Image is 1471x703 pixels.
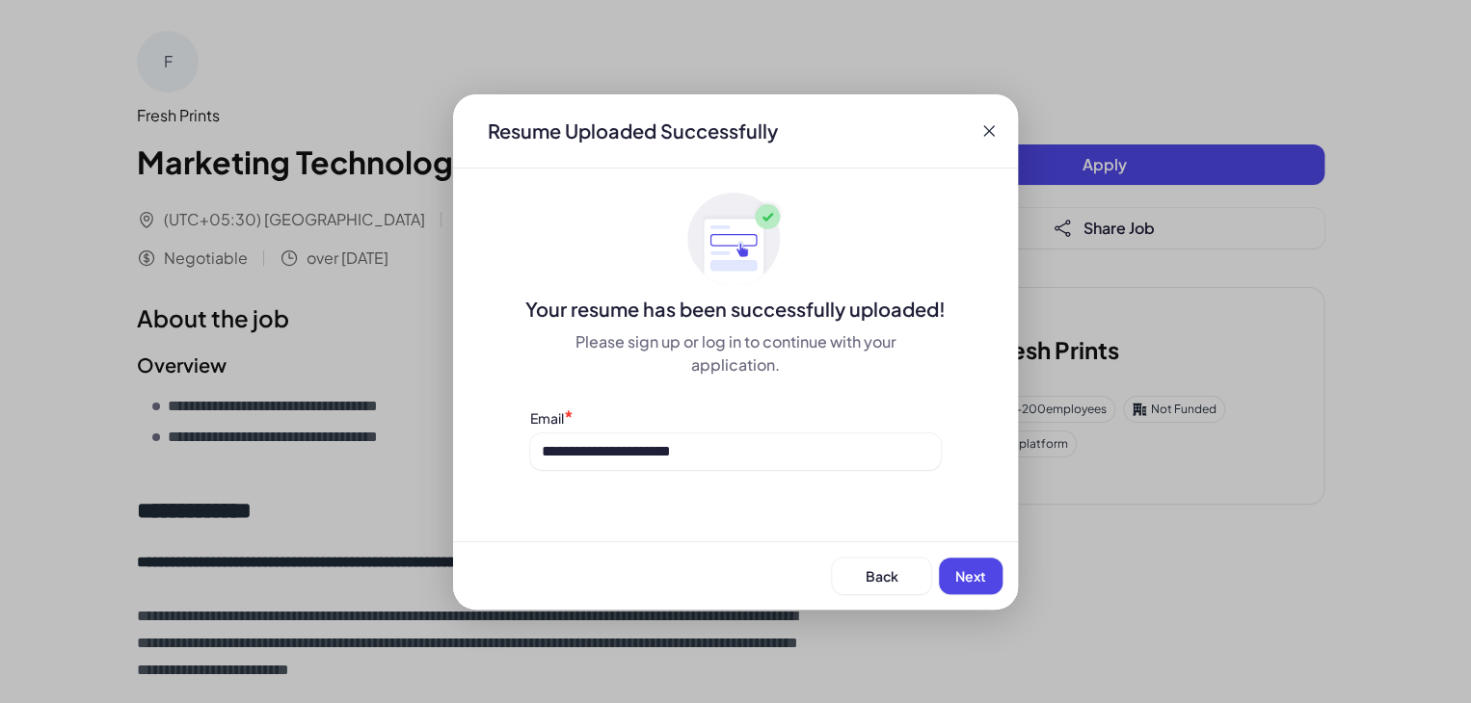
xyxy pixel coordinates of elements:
[939,558,1003,594] button: Next
[453,296,1018,323] div: Your resume has been successfully uploaded!
[832,558,931,594] button: Back
[472,117,793,144] div: Resume Uploaded Successfully
[687,192,784,288] img: ApplyedMaskGroup3.svg
[530,330,941,377] div: Please sign up or log in to continue with your application.
[530,409,564,427] label: Email
[955,567,986,585] span: Next
[866,567,898,585] span: Back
